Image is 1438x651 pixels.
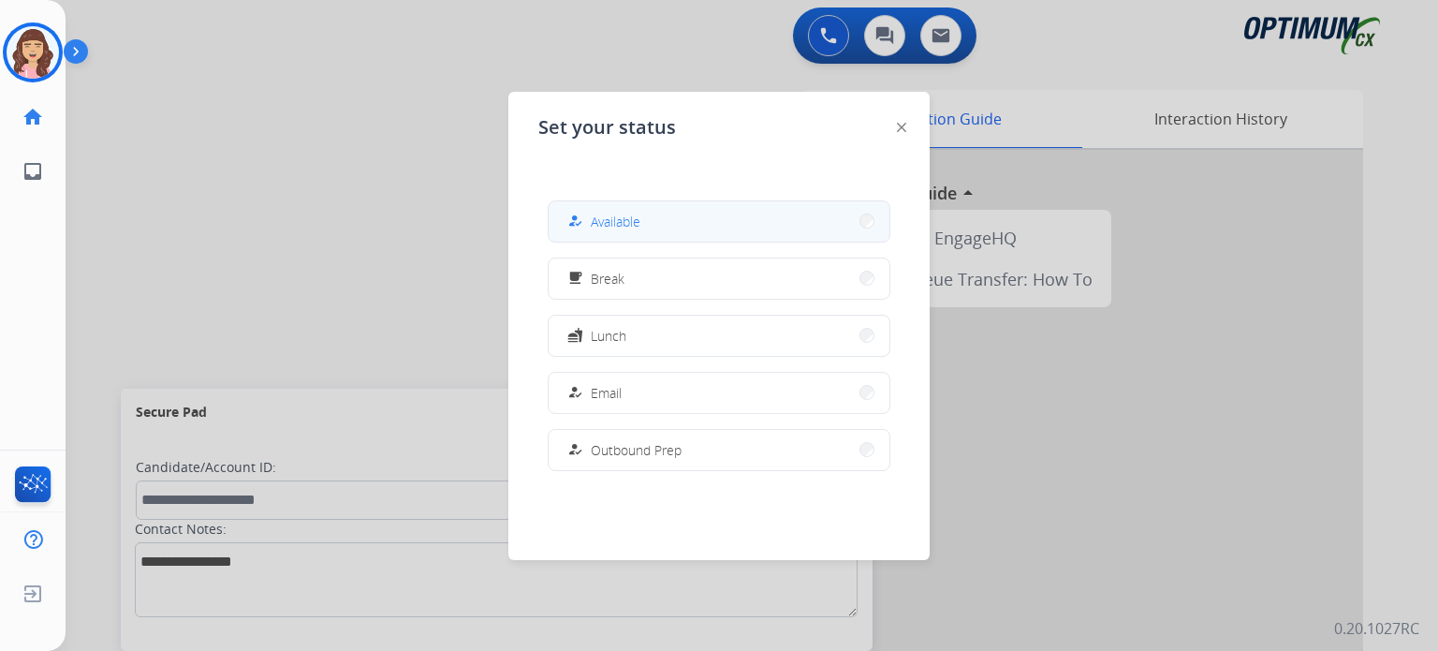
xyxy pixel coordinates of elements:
[22,160,44,183] mat-icon: inbox
[567,214,583,229] mat-icon: how_to_reg
[1334,617,1419,640] p: 0.20.1027RC
[567,271,583,287] mat-icon: free_breakfast
[591,440,682,460] span: Outbound Prep
[591,383,622,403] span: Email
[591,212,640,231] span: Available
[591,269,624,289] span: Break
[7,26,59,79] img: avatar
[549,316,889,356] button: Lunch
[538,114,676,141] span: Set your status
[549,373,889,413] button: Email
[549,430,889,470] button: Outbound Prep
[549,259,889,299] button: Break
[22,106,44,128] mat-icon: home
[567,442,583,458] mat-icon: how_to_reg
[567,328,583,344] mat-icon: fastfood
[549,201,889,242] button: Available
[591,326,626,346] span: Lunch
[567,385,583,401] mat-icon: how_to_reg
[897,123,906,132] img: close-button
